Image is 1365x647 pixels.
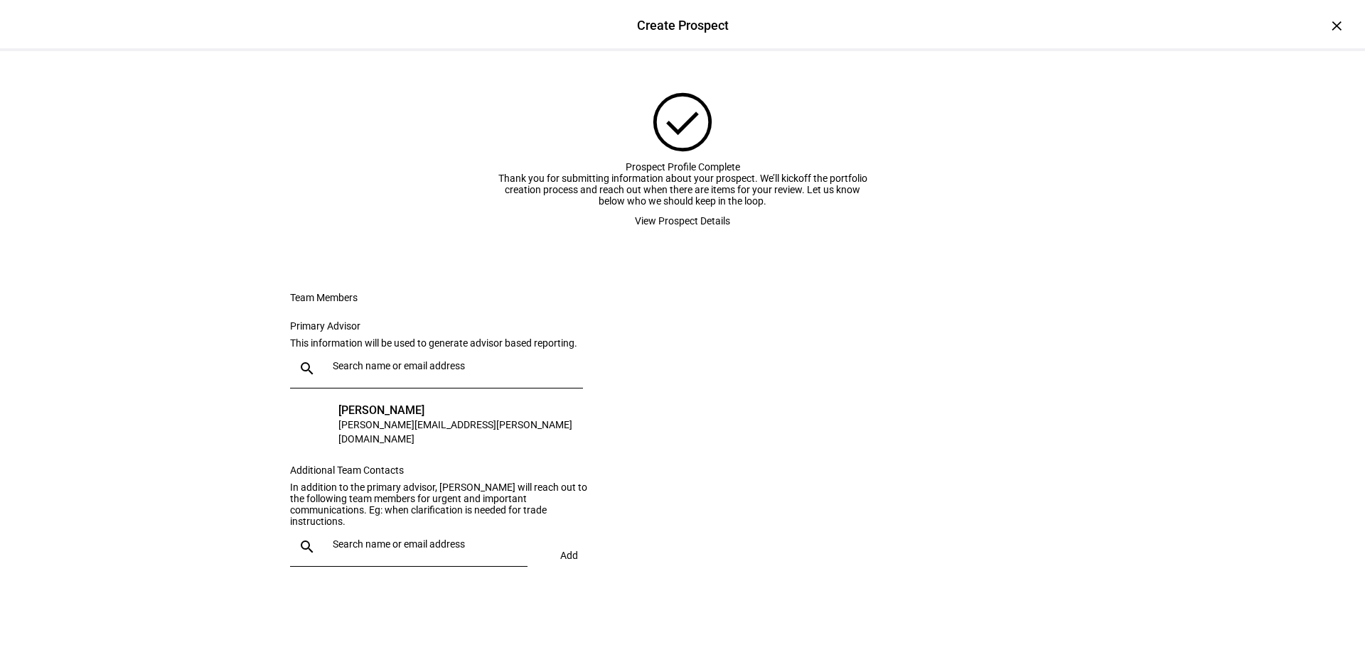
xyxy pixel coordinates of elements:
mat-icon: search [290,360,324,377]
div: Prospect Profile Complete [498,161,867,173]
span: View Prospect Details [635,207,730,235]
div: × [1325,14,1348,37]
div: Additional Team Contacts [290,464,600,476]
button: View Prospect Details [618,207,747,235]
div: Thank you for submitting information about your prospect. We’ll kickoff the portfolio creation pr... [498,173,867,207]
mat-icon: check_circle [646,85,719,159]
input: Search name or email address [333,360,577,371]
div: [PERSON_NAME][EMAIL_ADDRESS][PERSON_NAME][DOMAIN_NAME] [338,418,589,446]
div: Team Members [290,292,682,303]
div: Create Prospect [637,16,729,35]
div: This information will be used to generate advisor based reporting. [290,337,600,349]
input: Search name or email address [333,538,522,550]
mat-icon: search [290,538,324,555]
div: [PERSON_NAME] [338,403,589,418]
div: Primary Advisor [290,320,600,332]
div: In addition to the primary advisor, [PERSON_NAME] will reach out to the following team members fo... [290,482,600,527]
div: ER [299,403,327,432]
